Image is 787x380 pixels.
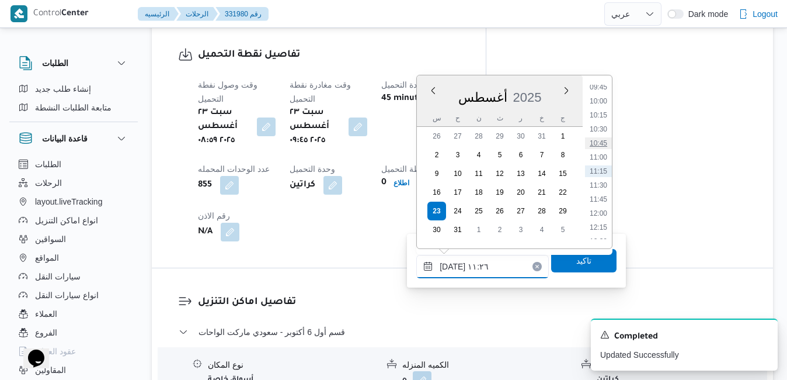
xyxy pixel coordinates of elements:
div: ج [553,110,572,126]
div: day-1 [469,220,488,239]
span: إنشاء طلب جديد [35,82,91,96]
div: الكميه المنزله [402,359,572,371]
span: السواقين [35,232,66,246]
div: day-16 [427,183,446,202]
div: day-22 [553,183,572,202]
div: day-29 [490,127,509,146]
button: الطلبات [19,56,128,70]
div: day-29 [553,202,572,220]
input: Press the down key to enter a popover containing a calendar. Press the escape key to close the po... [416,255,549,278]
span: وقت مغادرة نقطة التحميل [290,80,351,103]
li: 10:00 [585,95,612,107]
span: 2025 [513,90,542,105]
button: المواقع [14,248,133,267]
h3: قاعدة البيانات [42,132,88,146]
div: نوع المكان [208,359,378,371]
span: انواع اماكن التنزيل [35,213,98,227]
span: Logout [753,7,778,21]
span: وقت وصول نفطة التحميل [198,80,257,103]
b: Center [61,9,89,19]
button: انواع سيارات النقل [14,286,133,305]
iframe: chat widget [12,333,49,368]
div: day-17 [448,183,467,202]
div: day-31 [532,127,551,146]
button: قسم أول 6 أكتوبر - سعودي ماركت الواحات [179,325,747,339]
div: day-2 [427,146,446,164]
li: 10:45 [585,137,612,149]
div: day-26 [427,127,446,146]
span: المواقع [35,251,59,265]
b: 855 [198,178,212,192]
b: 0 [381,176,386,190]
div: day-21 [532,183,551,202]
div: day-26 [490,202,509,220]
b: سبت ٢٣ أغسطس ٢٠٢٥ ٠٩:٤٥ [290,106,340,148]
span: الطلبات [35,157,61,171]
b: N/A [198,225,213,239]
span: Completed [614,330,658,344]
span: قسم أول 6 أكتوبر - سعودي ماركت الواحات [199,325,345,339]
div: day-27 [511,202,530,220]
div: day-4 [469,146,488,164]
button: Logout [734,2,782,26]
div: day-24 [448,202,467,220]
li: 12:00 [585,208,612,219]
button: انواع اماكن التنزيل [14,211,133,230]
div: day-3 [511,220,530,239]
span: عقود العملاء [35,344,76,358]
div: day-5 [553,220,572,239]
span: رقم الاذن [198,211,230,220]
div: Notification [600,329,768,344]
span: عدد الوحدات المحمله [198,164,270,174]
span: أغسطس [458,90,507,105]
button: عقود العملاء [14,342,133,361]
button: المقاولين [14,361,133,379]
div: month-٢٠٢٥-٠٨ [426,127,573,239]
div: day-15 [553,164,572,183]
div: day-25 [469,202,488,220]
div: day-30 [511,127,530,146]
div: خ [532,110,551,126]
div: Button. Open the month selector. أغسطس is currently selected. [458,89,508,105]
button: layout.liveTracking [14,192,133,211]
p: Updated Successfully [600,349,768,361]
h3: تفاصيل اماكن التنزيل [198,295,747,310]
div: الطلبات [9,80,138,122]
button: 331980 رقم [215,7,269,21]
b: اطلاع [393,179,409,187]
div: ث [490,110,509,126]
div: day-3 [448,146,467,164]
li: 11:45 [585,194,612,205]
div: ر [511,110,530,126]
button: متابعة الطلبات النشطة [14,98,133,117]
span: وحدة التحميل [290,164,335,174]
div: س [427,110,446,126]
button: الرحلات [176,7,218,21]
span: انواع سيارات النقل [35,288,99,302]
button: الرحلات [14,174,133,192]
button: الفروع [14,323,133,342]
img: X8yXhbKr1z7QwAAAABJRU5ErkJggg== [11,5,27,22]
li: 11:00 [585,151,612,163]
div: day-31 [448,220,467,239]
button: العملاء [14,305,133,323]
div: day-4 [532,220,551,239]
div: day-2 [490,220,509,239]
div: day-8 [553,146,572,164]
div: day-13 [511,164,530,183]
div: day-1 [553,127,572,146]
span: Dark mode [684,9,728,19]
div: day-11 [469,164,488,183]
div: day-30 [427,220,446,239]
button: اطلاع [389,176,414,190]
button: قاعدة البيانات [19,132,128,146]
h3: تفاصيل نقطة التحميل [198,47,459,63]
button: Next month [562,86,571,95]
span: العملاء [35,307,57,321]
button: إنشاء طلب جديد [14,80,133,98]
span: layout.liveTracking [35,195,102,209]
div: day-14 [532,164,551,183]
div: day-18 [469,183,488,202]
button: سيارات النقل [14,267,133,286]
